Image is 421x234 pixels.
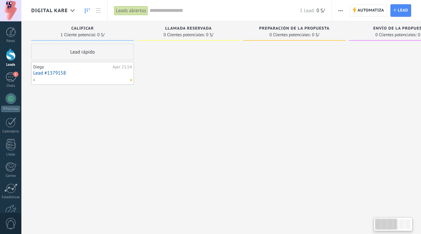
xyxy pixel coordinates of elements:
span: 0 S/ [206,33,213,37]
div: Preparación de la propuesta [246,26,342,32]
div: Correo [1,174,20,178]
span: Automatiza [358,5,384,16]
span: Digital Kare [31,8,68,14]
div: Diego [33,64,111,70]
div: Lead rápido [31,44,134,60]
span: Preparación de la propuesta [259,26,330,31]
a: Lead #1379158 [33,70,132,76]
span: Lead [398,5,408,16]
div: Calendario [1,129,20,134]
span: Llamada reservada [165,26,212,31]
div: Estadísticas [1,195,20,199]
div: Listas [1,152,20,157]
span: 0 S/ [97,33,105,37]
div: Chats [1,84,20,88]
span: 1 [13,72,18,77]
div: Leads abiertos [114,6,148,15]
div: Panel [1,39,20,43]
span: 0 Clientes potenciales: [375,33,416,37]
span: Calificar [71,26,94,31]
a: Automatiza [350,4,387,17]
div: Leads [1,63,20,67]
a: Lead [390,4,411,17]
span: 0 S/ [316,8,325,14]
span: 1 Cliente potencial: [61,33,96,37]
span: 1 Lead: [300,8,315,14]
div: Calificar [35,26,131,32]
div: Llamada reservada [140,26,236,32]
span: No hay nada asignado [130,79,132,81]
span: 0 S/ [312,33,319,37]
div: Ayer 21:54 [112,64,132,70]
span: 0 Clientes potenciales: [269,33,310,37]
span: 0 Clientes potenciales: [163,33,205,37]
div: WhatsApp [1,106,20,112]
